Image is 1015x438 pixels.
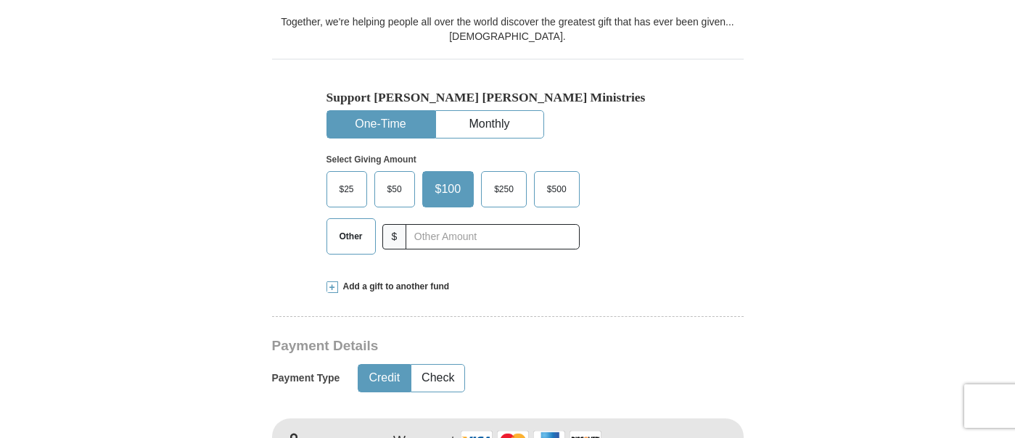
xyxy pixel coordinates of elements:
[436,111,543,138] button: Monthly
[272,372,340,384] h5: Payment Type
[332,178,361,200] span: $25
[326,154,416,165] strong: Select Giving Amount
[326,90,689,105] h5: Support [PERSON_NAME] [PERSON_NAME] Ministries
[332,226,370,247] span: Other
[428,178,469,200] span: $100
[487,178,521,200] span: $250
[338,281,450,293] span: Add a gift to another fund
[411,365,464,392] button: Check
[358,365,410,392] button: Credit
[540,178,574,200] span: $500
[382,224,407,249] span: $
[406,224,579,249] input: Other Amount
[380,178,409,200] span: $50
[327,111,435,138] button: One-Time
[272,338,642,355] h3: Payment Details
[272,15,744,44] div: Together, we're helping people all over the world discover the greatest gift that has ever been g...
